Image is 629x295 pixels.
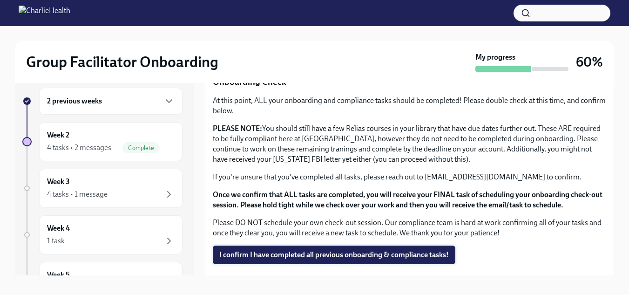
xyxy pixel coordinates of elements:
h6: 2 previous weeks [47,96,102,106]
p: At this point, ALL your onboarding and compliance tasks should be completed! Please double check ... [213,96,606,116]
h6: Week 3 [47,177,70,187]
p: You should still have a few Relias courses in your library that have due dates further out. These... [213,123,606,165]
p: If you're unsure that you've completed all tasks, please reach out to [EMAIL_ADDRESS][DOMAIN_NAME... [213,172,606,182]
span: I confirm I have completed all previous onboarding & compliance tasks! [219,250,449,260]
span: Complete [122,144,160,151]
div: 2 previous weeks [39,88,183,115]
strong: My progress [475,52,515,62]
a: Week 41 task [22,215,183,254]
h6: Week 5 [47,270,70,280]
h3: 60% [576,54,603,70]
div: 4 tasks • 2 messages [47,143,111,153]
strong: Once we confirm that ALL tasks are completed, you will receive your FINAL task of scheduling your... [213,190,602,209]
h6: Week 4 [47,223,70,233]
h2: Group Facilitator Onboarding [26,53,218,71]
div: 4 tasks • 1 message [47,189,108,199]
div: 1 task [47,236,65,246]
button: I confirm I have completed all previous onboarding & compliance tasks! [213,246,455,264]
a: Week 24 tasks • 2 messagesComplete [22,122,183,161]
img: CharlieHealth [19,6,70,21]
strong: PLEASE NOTE: [213,124,262,133]
h6: Week 2 [47,130,69,140]
p: Please DO NOT schedule your own check-out session. Our compliance team is hard at work confirming... [213,218,606,238]
a: Week 34 tasks • 1 message [22,169,183,208]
